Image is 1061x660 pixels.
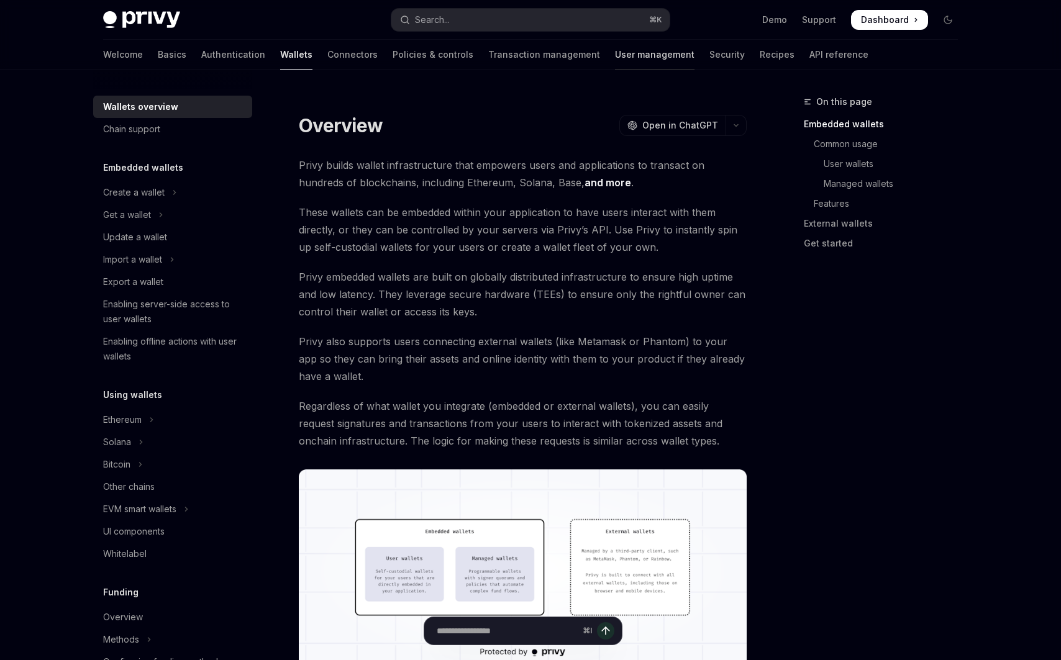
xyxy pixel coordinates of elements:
div: Get a wallet [103,207,151,222]
a: User wallets [804,154,968,174]
a: Other chains [93,476,252,498]
span: On this page [816,94,872,109]
a: UI components [93,520,252,543]
div: EVM smart wallets [103,502,176,517]
span: Privy builds wallet infrastructure that empowers users and applications to transact on hundreds o... [299,156,747,191]
h5: Embedded wallets [103,160,183,175]
a: Common usage [804,134,968,154]
button: Send message [597,622,614,640]
span: Open in ChatGPT [642,119,718,132]
span: ⌘ K [649,15,662,25]
div: Solana [103,435,131,450]
div: Whitelabel [103,546,147,561]
div: Enabling server-side access to user wallets [103,297,245,327]
div: Chain support [103,122,160,137]
div: Export a wallet [103,274,163,289]
button: Open in ChatGPT [619,115,726,136]
a: External wallets [804,214,968,233]
a: Policies & controls [393,40,473,70]
button: Toggle Solana section [93,431,252,453]
button: Open search [391,9,670,31]
button: Toggle Get a wallet section [93,204,252,226]
img: dark logo [103,11,180,29]
a: Features [804,194,968,214]
a: Chain support [93,118,252,140]
a: Get started [804,233,968,253]
a: Security [709,40,745,70]
h5: Funding [103,585,139,600]
a: Enabling offline actions with user wallets [93,330,252,368]
h1: Overview [299,114,383,137]
a: Welcome [103,40,143,70]
a: and more [585,176,631,189]
a: Transaction management [488,40,600,70]
div: Update a wallet [103,230,167,245]
a: Wallets [280,40,312,70]
button: Toggle Bitcoin section [93,453,252,476]
a: Update a wallet [93,226,252,248]
div: Bitcoin [103,457,130,472]
div: Enabling offline actions with user wallets [103,334,245,364]
a: Basics [158,40,186,70]
div: Other chains [103,479,155,494]
div: Create a wallet [103,185,165,200]
a: Managed wallets [804,174,968,194]
div: Methods [103,632,139,647]
span: Regardless of what wallet you integrate (embedded or external wallets), you can easily request si... [299,397,747,450]
span: Dashboard [861,14,909,26]
button: Toggle EVM smart wallets section [93,498,252,520]
a: Support [802,14,836,26]
a: Overview [93,606,252,628]
a: Recipes [760,40,795,70]
button: Toggle Import a wallet section [93,248,252,271]
button: Toggle dark mode [938,10,958,30]
a: Connectors [327,40,378,70]
a: Demo [762,14,787,26]
span: Privy embedded wallets are built on globally distributed infrastructure to ensure high uptime and... [299,268,747,320]
div: Search... [415,12,450,27]
span: These wallets can be embedded within your application to have users interact with them directly, ... [299,204,747,256]
a: API reference [809,40,868,70]
div: Overview [103,610,143,625]
a: Wallets overview [93,96,252,118]
a: Export a wallet [93,271,252,293]
button: Toggle Methods section [93,628,252,651]
input: Ask a question... [437,617,578,644]
a: Dashboard [851,10,928,30]
h5: Using wallets [103,387,162,402]
div: Wallets overview [103,99,178,114]
a: Whitelabel [93,543,252,565]
button: Toggle Ethereum section [93,409,252,431]
a: Embedded wallets [804,114,968,134]
a: Enabling server-side access to user wallets [93,293,252,330]
div: Import a wallet [103,252,162,267]
button: Toggle Create a wallet section [93,181,252,204]
span: Privy also supports users connecting external wallets (like Metamask or Phantom) to your app so t... [299,333,747,385]
div: UI components [103,524,165,539]
div: Ethereum [103,412,142,427]
a: User management [615,40,694,70]
a: Authentication [201,40,265,70]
